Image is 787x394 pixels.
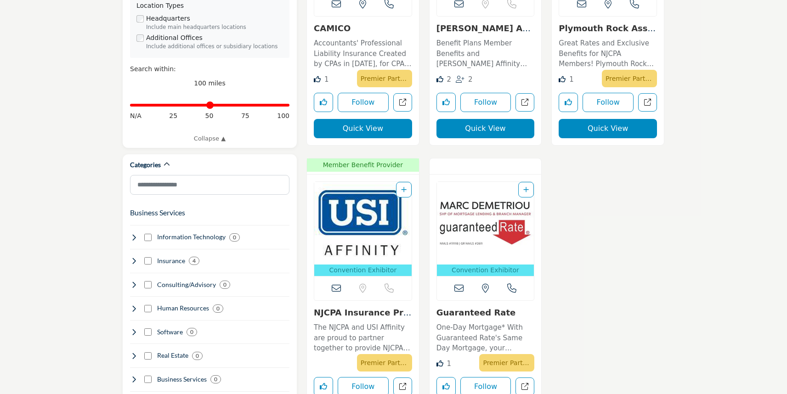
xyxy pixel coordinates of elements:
[187,328,197,336] div: 0 Results For Software
[436,93,456,112] button: Like listing
[277,111,289,121] span: 100
[447,75,452,84] span: 2
[146,14,190,23] label: Headquarters
[144,352,152,360] input: Select Real Estate checkbox
[146,43,283,51] div: Include additional offices or subsidiary locations
[456,74,473,85] div: Followers
[146,33,203,43] label: Additional Offices
[436,320,535,354] a: One-Day Mortgage* With Guaranteed Rate's Same Day Mortgage, your application can get approved in ...
[393,93,412,112] a: Open camico in new tab
[314,182,412,276] a: Open Listing in new tab
[436,119,535,138] button: Quick View
[157,304,209,313] h4: Human Resources: Payroll, benefits, HR consulting, talent acquisition, training
[314,308,412,318] h3: NJCPA Insurance Program - Powered by USI Affinity
[144,328,152,336] input: Select Software checkbox
[638,93,657,112] a: Open plymouth in new tab
[606,72,653,85] p: Premier Partner
[314,23,412,34] h3: CAMICO
[157,327,183,337] h4: Software: Accounting sotware, tax software, workflow, etc.
[157,280,216,289] h4: Consulting/Advisory: Business consulting, mergers & acquisitions, growth strategies
[146,23,283,32] div: Include main headquarters locations
[559,23,656,43] a: Plymouth Rock Assura...
[314,320,412,354] a: The NJCPA and USI Affinity are proud to partner together to provide NJCPA members and their famil...
[194,79,226,87] span: 100 miles
[196,353,199,359] b: 0
[436,360,443,367] i: Like
[314,182,412,265] img: NJCPA Insurance Program - Powered by USI Affinity
[157,232,226,242] h4: Information Technology: Software, cloud services, data management, analytics, automation
[436,322,535,354] p: One-Day Mortgage* With Guaranteed Rate's Same Day Mortgage, your application can get approved in ...
[192,352,203,360] div: 0 Results For Real Estate
[447,360,452,368] span: 1
[193,258,196,264] b: 4
[361,356,408,369] p: Premier Partner
[559,76,566,83] i: Like
[144,234,152,241] input: Select Information Technology checkbox
[130,207,185,218] button: Business Services
[157,351,188,360] h4: Real Estate: Commercial real estate, office space, property management, home loans
[324,75,329,84] span: 1
[223,281,226,288] b: 0
[559,38,657,69] p: Great Rates and Exclusive Benefits for NJCPA Members! Plymouth Rock Assurance proudly offers NJCP...
[130,64,289,74] div: Search within:
[314,322,412,354] p: The NJCPA and USI Affinity are proud to partner together to provide NJCPA members and their famil...
[314,23,351,33] a: CAMICO
[314,93,333,112] button: Like listing
[233,234,236,241] b: 0
[361,72,408,85] p: Premier Partner
[436,308,535,318] h3: Guaranteed Rate
[220,281,230,289] div: 0 Results For Consulting/Advisory
[314,38,412,69] p: Accountants' Professional Liability Insurance Created by CPAs in [DATE], for CPAs, CAMICO provide...
[436,76,443,83] i: Likes
[314,119,412,138] button: Quick View
[144,376,152,383] input: Select Business Services checkbox
[190,329,193,335] b: 0
[130,111,142,121] span: N/A
[436,36,535,69] a: Benefit Plans Member Benefits and [PERSON_NAME] Affinity have teamed up to offer NJCPA members a ...
[144,281,152,288] input: Select Consulting/Advisory checkbox
[144,257,152,265] input: Select Insurance checkbox
[169,111,177,121] span: 25
[569,75,574,84] span: 1
[210,375,221,383] div: 0 Results For Business Services
[460,93,511,112] button: Follow
[439,265,532,275] p: Convention Exhibitor
[157,256,185,265] h4: Insurance: Professional liability, healthcare, life insurance, risk management
[130,160,161,169] h2: Categories
[229,233,240,242] div: 0 Results For Information Technology
[130,175,289,195] input: Search Category
[213,304,223,313] div: 0 Results For Human Resources
[241,111,249,121] span: 75
[437,182,534,265] img: Guaranteed Rate
[189,257,199,265] div: 4 Results For Insurance
[437,182,534,276] a: Open Listing in new tab
[559,93,578,112] button: Like listing
[316,265,410,275] p: Convention Exhibitor
[214,376,217,383] b: 0
[436,38,535,69] p: Benefit Plans Member Benefits and [PERSON_NAME] Affinity have teamed up to offer NJCPA members a ...
[559,119,657,138] button: Quick View
[310,160,416,170] span: Member Benefit Provider
[216,305,220,312] b: 0
[523,186,529,193] a: Add To List
[401,186,407,193] a: Add To List
[157,375,207,384] h4: Business Services: Office supplies, software, tech support, communications, travel
[515,93,534,112] a: Open gallagher in new tab
[205,111,214,121] span: 50
[559,23,657,34] h3: Plymouth Rock Assurance
[314,36,412,69] a: Accountants' Professional Liability Insurance Created by CPAs in [DATE], for CPAs, CAMICO provide...
[436,308,516,317] a: Guaranteed Rate
[314,76,321,83] i: Like
[436,23,532,43] a: [PERSON_NAME] Affinity
[314,308,411,327] a: NJCPA Insurance Prog...
[136,1,283,11] div: Location Types
[583,93,634,112] button: Follow
[338,93,389,112] button: Follow
[436,23,535,34] h3: Gallagher Affinity
[468,75,473,84] span: 2
[130,134,289,143] a: Collapse ▲
[559,36,657,69] a: Great Rates and Exclusive Benefits for NJCPA Members! Plymouth Rock Assurance proudly offers NJCP...
[483,356,531,369] p: Premier Partner
[144,305,152,312] input: Select Human Resources checkbox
